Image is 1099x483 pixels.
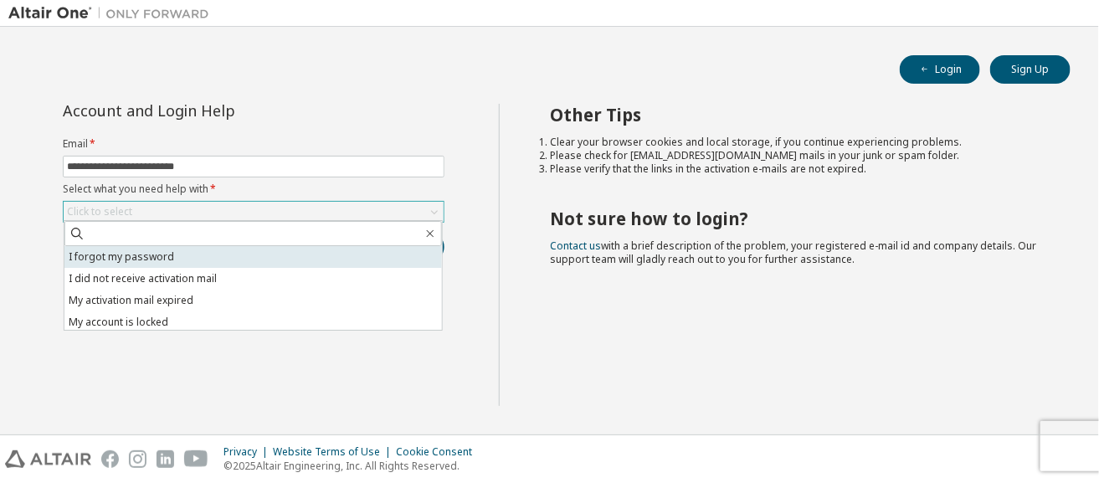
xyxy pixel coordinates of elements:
[63,137,444,151] label: Email
[550,239,1036,266] span: with a brief description of the problem, your registered e-mail id and company details. Our suppo...
[550,136,1040,149] li: Clear your browser cookies and local storage, if you continue experiencing problems.
[8,5,218,22] img: Altair One
[396,445,482,459] div: Cookie Consent
[550,208,1040,229] h2: Not sure how to login?
[129,450,146,468] img: instagram.svg
[223,445,273,459] div: Privacy
[157,450,174,468] img: linkedin.svg
[63,104,368,117] div: Account and Login Help
[550,149,1040,162] li: Please check for [EMAIL_ADDRESS][DOMAIN_NAME] mails in your junk or spam folder.
[550,239,601,253] a: Contact us
[5,450,91,468] img: altair_logo.svg
[64,202,444,222] div: Click to select
[273,445,396,459] div: Website Terms of Use
[990,55,1071,84] button: Sign Up
[550,104,1040,126] h2: Other Tips
[550,162,1040,176] li: Please verify that the links in the activation e-mails are not expired.
[184,450,208,468] img: youtube.svg
[223,459,482,473] p: © 2025 Altair Engineering, Inc. All Rights Reserved.
[67,205,132,218] div: Click to select
[101,450,119,468] img: facebook.svg
[900,55,980,84] button: Login
[64,246,442,268] li: I forgot my password
[63,182,444,196] label: Select what you need help with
